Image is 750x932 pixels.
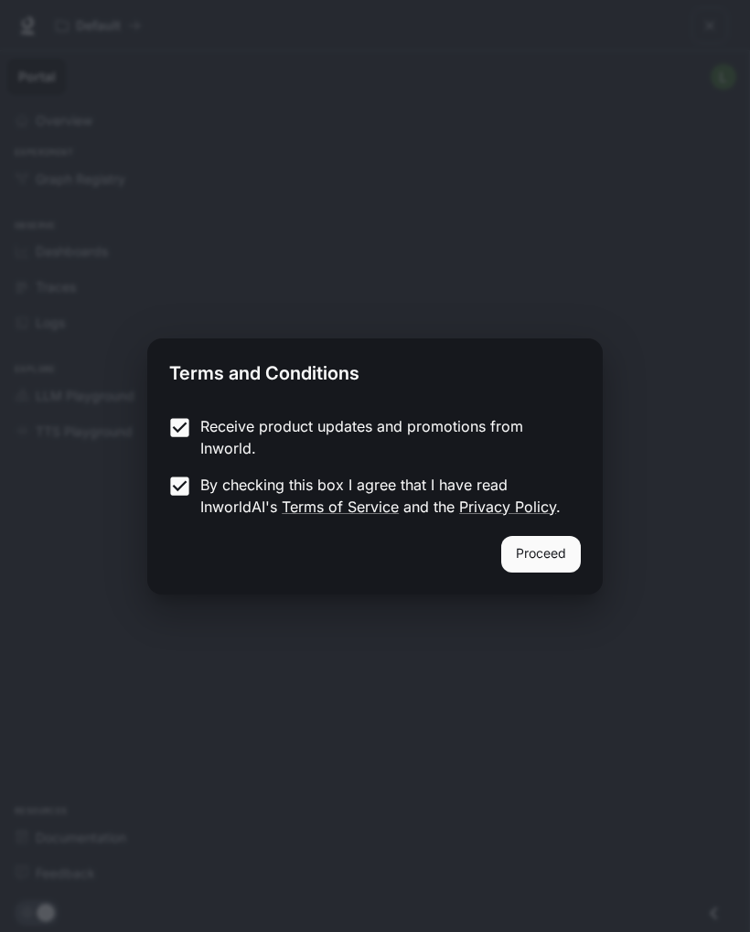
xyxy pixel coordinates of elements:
[501,536,581,573] button: Proceed
[200,474,566,518] p: By checking this box I agree that I have read InworldAI's and the .
[282,498,399,516] a: Terms of Service
[147,338,603,401] h2: Terms and Conditions
[459,498,556,516] a: Privacy Policy
[200,415,566,459] p: Receive product updates and promotions from Inworld.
